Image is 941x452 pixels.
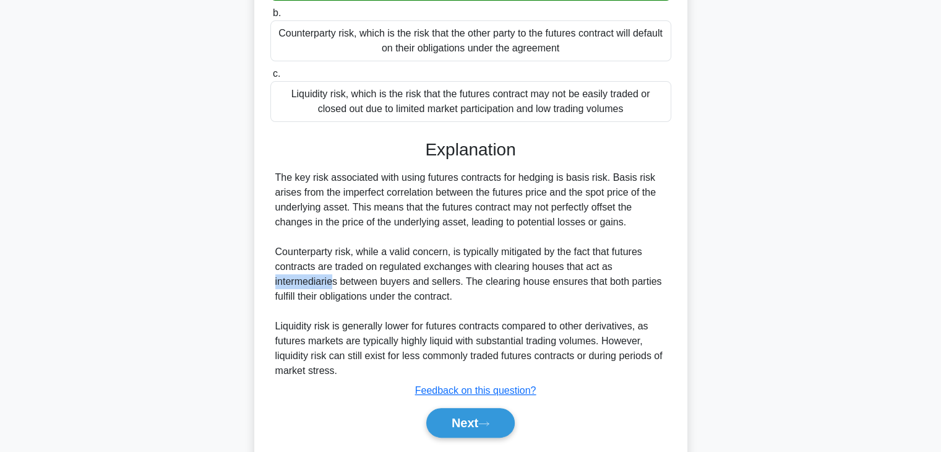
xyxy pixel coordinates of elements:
div: Liquidity risk, which is the risk that the futures contract may not be easily traded or closed ou... [270,81,671,122]
div: Counterparty risk, which is the risk that the other party to the futures contract will default on... [270,20,671,61]
button: Next [426,408,515,438]
h3: Explanation [278,139,664,160]
span: b. [273,7,281,18]
a: Feedback on this question? [415,385,536,396]
div: The key risk associated with using futures contracts for hedging is basis risk. Basis risk arises... [275,170,666,378]
span: c. [273,68,280,79]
